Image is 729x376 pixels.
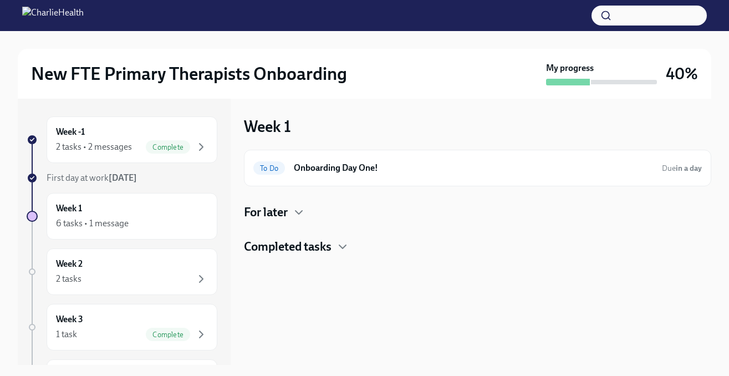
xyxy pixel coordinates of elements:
[47,172,137,183] span: First day at work
[56,141,132,153] div: 2 tasks • 2 messages
[22,7,84,24] img: CharlieHealth
[109,172,137,183] strong: [DATE]
[27,193,217,240] a: Week 16 tasks • 1 message
[146,143,190,151] span: Complete
[662,163,702,174] span: October 8th, 2025 10:00
[56,273,81,285] div: 2 tasks
[27,304,217,350] a: Week 31 taskComplete
[27,172,217,184] a: First day at work[DATE]
[666,64,698,84] h3: 40%
[56,313,83,326] h6: Week 3
[56,328,77,341] div: 1 task
[56,258,83,270] h6: Week 2
[27,116,217,163] a: Week -12 tasks • 2 messagesComplete
[244,116,291,136] h3: Week 1
[294,162,653,174] h6: Onboarding Day One!
[676,164,702,173] strong: in a day
[146,331,190,339] span: Complete
[244,204,288,221] h4: For later
[253,164,285,172] span: To Do
[253,159,702,177] a: To DoOnboarding Day One!Duein a day
[244,204,711,221] div: For later
[27,248,217,295] a: Week 22 tasks
[31,63,347,85] h2: New FTE Primary Therapists Onboarding
[244,238,332,255] h4: Completed tasks
[662,164,702,173] span: Due
[56,202,82,215] h6: Week 1
[56,126,85,138] h6: Week -1
[546,62,594,74] strong: My progress
[244,238,711,255] div: Completed tasks
[56,217,129,230] div: 6 tasks • 1 message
